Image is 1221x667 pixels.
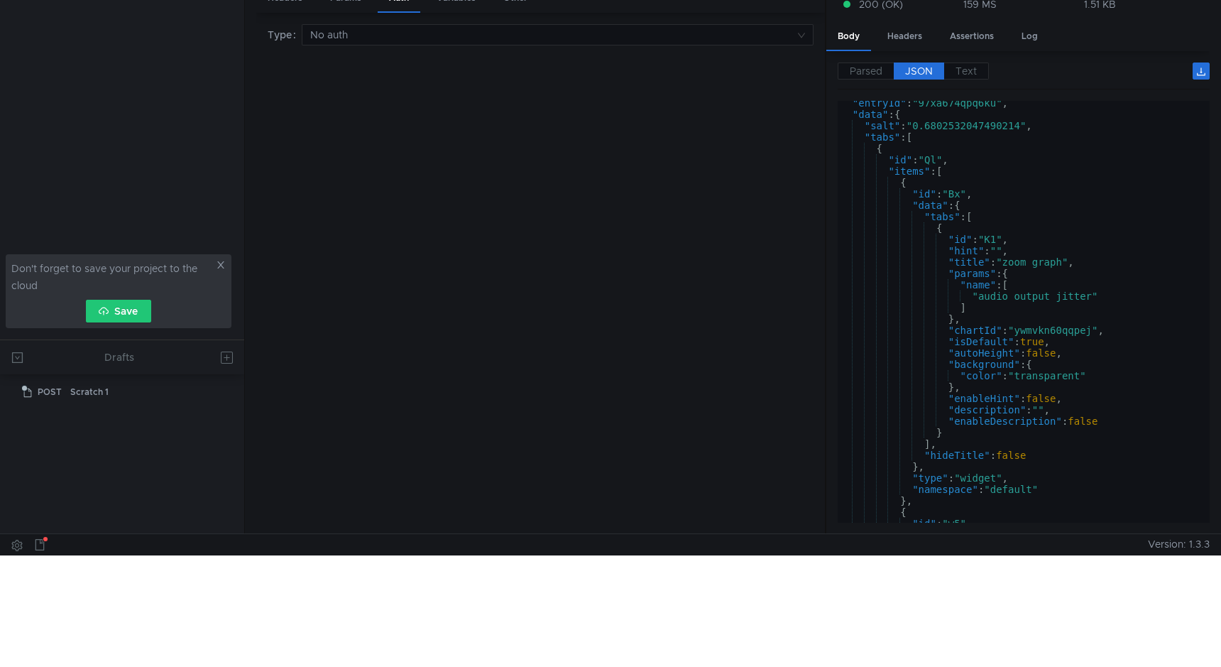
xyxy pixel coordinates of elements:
div: Drafts [104,349,134,366]
label: Type [268,24,302,45]
span: Parsed [850,65,882,77]
span: Don't forget to save your project to the cloud [11,260,213,294]
span: JSON [905,65,933,77]
span: POST [38,381,62,403]
span: Version: 1.3.3 [1148,534,1210,555]
button: Save [86,300,151,322]
div: Body [826,23,871,51]
span: Text [956,65,977,77]
div: Assertions [938,23,1005,50]
div: Scratch 1 [70,381,109,403]
div: Log [1010,23,1049,50]
div: Headers [876,23,933,50]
